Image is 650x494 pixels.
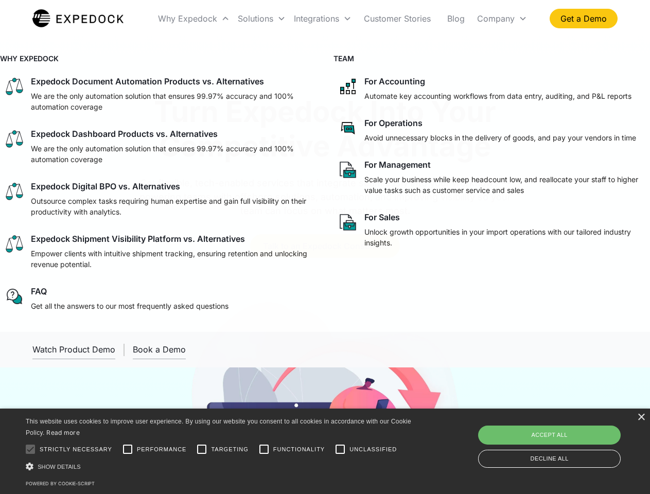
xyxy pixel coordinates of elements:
[137,445,187,454] span: Performance
[479,383,650,494] iframe: Chat Widget
[234,1,290,36] div: Solutions
[154,1,234,36] div: Why Expedock
[550,9,618,28] a: Get a Demo
[40,445,112,454] span: Strictly necessary
[338,118,358,138] img: rectangular chat bubble icon
[133,344,186,355] div: Book a Demo
[356,1,439,36] a: Customer Stories
[238,13,273,24] div: Solutions
[273,445,325,454] span: Functionality
[31,301,229,311] p: Get all the answers to our most frequently asked questions
[32,340,115,359] a: open lightbox
[364,118,423,128] div: For Operations
[31,129,218,139] div: Expedock Dashboard Products vs. Alternatives
[4,234,25,254] img: scale icon
[31,76,264,86] div: Expedock Document Automation Products vs. Alternatives
[364,76,425,86] div: For Accounting
[31,181,180,191] div: Expedock Digital BPO vs. Alternatives
[211,445,248,454] span: Targeting
[31,248,313,270] p: Empower clients with intuitive shipment tracking, ensuring retention and unlocking revenue potent...
[4,181,25,202] img: scale icon
[364,212,400,222] div: For Sales
[46,429,80,436] a: Read more
[31,91,313,112] p: We are the only automation solution that ensures 99.97% accuracy and 100% automation coverage
[32,8,124,29] img: Expedock Logo
[4,286,25,307] img: regular chat bubble icon
[477,13,515,24] div: Company
[349,445,397,454] span: Unclassified
[158,13,217,24] div: Why Expedock
[26,461,415,472] div: Show details
[26,481,95,486] a: Powered by cookie-script
[364,91,631,101] p: Automate key accounting workflows from data entry, auditing, and P&L reports
[294,13,339,24] div: Integrations
[31,286,47,296] div: FAQ
[473,1,531,36] div: Company
[133,340,186,359] a: Book a Demo
[338,76,358,97] img: network like icon
[290,1,356,36] div: Integrations
[364,174,646,196] p: Scale your business while keep headcount low, and reallocate your staff to higher value tasks suc...
[439,1,473,36] a: Blog
[38,464,81,470] span: Show details
[364,160,431,170] div: For Management
[338,160,358,180] img: paper and bag icon
[26,418,411,437] span: This website uses cookies to improve user experience. By using our website you consent to all coo...
[338,212,358,233] img: paper and bag icon
[364,132,636,143] p: Avoid unnecessary blocks in the delivery of goods, and pay your vendors in time
[4,76,25,97] img: scale icon
[32,8,124,29] a: home
[31,196,313,217] p: Outsource complex tasks requiring human expertise and gain full visibility on their productivity ...
[31,143,313,165] p: We are the only automation solution that ensures 99.97% accuracy and 100% automation coverage
[4,129,25,149] img: scale icon
[32,344,115,355] div: Watch Product Demo
[31,234,245,244] div: Expedock Shipment Visibility Platform vs. Alternatives
[364,226,646,248] p: Unlock growth opportunities in your import operations with our tailored industry insights.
